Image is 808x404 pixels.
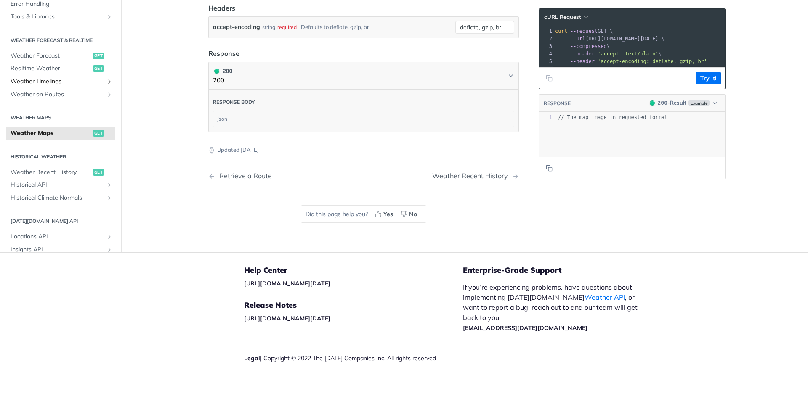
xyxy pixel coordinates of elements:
[93,65,104,72] span: get
[208,48,239,58] div: Response
[543,72,555,84] button: Copy to clipboard
[262,21,275,33] div: string
[106,13,113,20] button: Show subpages for Tools & Libraries
[570,58,595,64] span: --header
[409,210,417,219] span: No
[383,210,393,219] span: Yes
[6,230,115,243] a: Locations APIShow subpages for Locations API
[688,100,710,106] span: Example
[11,194,104,202] span: Historical Climate Normals
[463,282,646,333] p: If you’re experiencing problems, have questions about implementing [DATE][DOMAIN_NAME] , or want ...
[244,265,463,275] h5: Help Center
[585,293,625,301] a: Weather API
[301,205,426,223] div: Did this page help you?
[93,130,104,137] span: get
[598,51,659,57] span: 'accept: text/plain'
[6,114,115,121] h2: Weather Maps
[543,162,555,174] button: Copy to clipboard
[11,77,104,86] span: Weather Timelines
[555,28,613,34] span: GET \
[555,28,567,34] span: curl
[11,64,91,73] span: Realtime Weather
[213,66,232,76] div: 200
[570,28,598,34] span: --request
[570,43,607,49] span: --compressed
[244,280,330,287] a: [URL][DOMAIN_NAME][DATE]
[6,192,115,204] a: Historical Climate NormalsShow subpages for Historical Climate Normals
[213,76,232,85] p: 200
[11,168,91,177] span: Weather Recent History
[598,58,707,64] span: 'accept-encoding: deflate, gzip, br'
[539,50,553,58] div: 4
[6,50,115,62] a: Weather Forecastget
[696,72,721,84] button: Try It!
[570,36,585,42] span: --url
[6,179,115,191] a: Historical APIShow subpages for Historical API
[277,21,297,33] div: required
[6,166,115,179] a: Weather Recent Historyget
[208,3,235,13] div: Headers
[106,78,113,85] button: Show subpages for Weather Timelines
[539,35,553,42] div: 2
[244,354,463,362] div: | Copyright © 2022 The [DATE] Companies Inc. All rights reserved
[6,153,115,161] h2: Historical Weather
[106,246,113,253] button: Show subpages for Insights API
[208,164,519,188] nav: Pagination Controls
[11,232,104,241] span: Locations API
[215,172,272,180] div: Retrieve a Route
[539,58,553,65] div: 5
[208,146,519,154] p: Updated [DATE]
[106,195,113,201] button: Show subpages for Historical Climate Normals
[93,169,104,176] span: get
[11,181,104,189] span: Historical API
[372,208,398,220] button: Yes
[658,99,686,107] div: - Result
[6,37,115,44] h2: Weather Forecast & realtime
[11,52,91,60] span: Weather Forecast
[214,69,219,74] span: 200
[463,324,587,332] a: [EMAIL_ADDRESS][DATE][DOMAIN_NAME]
[541,13,590,21] button: cURL Request
[106,91,113,98] button: Show subpages for Weather on Routes
[539,114,552,121] div: 1
[244,354,260,362] a: Legal
[208,172,341,180] a: Previous Page: Retrieve a Route
[658,100,667,106] span: 200
[11,90,104,99] span: Weather on Routes
[6,62,115,75] a: Realtime Weatherget
[301,21,369,33] div: Defaults to deflate, gzip, br
[432,172,512,180] div: Weather Recent History
[6,127,115,140] a: Weather Mapsget
[213,66,514,85] button: 200 200200
[555,51,662,57] span: \
[570,51,595,57] span: --header
[544,13,581,21] span: cURL Request
[6,88,115,101] a: Weather on RoutesShow subpages for Weather on Routes
[93,53,104,59] span: get
[11,13,104,21] span: Tools & Libraries
[6,11,115,23] a: Tools & LibrariesShow subpages for Tools & Libraries
[555,43,610,49] span: \
[11,246,104,254] span: Insights API
[106,233,113,240] button: Show subpages for Locations API
[6,243,115,256] a: Insights APIShow subpages for Insights API
[398,208,422,220] button: No
[244,314,330,322] a: [URL][DOMAIN_NAME][DATE]
[213,21,260,33] label: accept-encoding
[11,129,91,137] span: Weather Maps
[539,42,553,50] div: 3
[106,182,113,188] button: Show subpages for Historical API
[543,99,571,108] button: RESPONSE
[650,100,655,106] span: 200
[432,172,519,180] a: Next Page: Weather Recent History
[646,99,721,107] button: 200200-ResultExample
[463,265,660,275] h5: Enterprise-Grade Support
[558,114,667,120] span: // The map image in requested format
[244,300,463,310] h5: Release Notes
[213,99,255,106] div: Response body
[539,27,553,35] div: 1
[208,90,519,132] div: 200 200200
[508,72,514,79] svg: Chevron
[6,75,115,88] a: Weather TimelinesShow subpages for Weather Timelines
[213,111,514,127] div: json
